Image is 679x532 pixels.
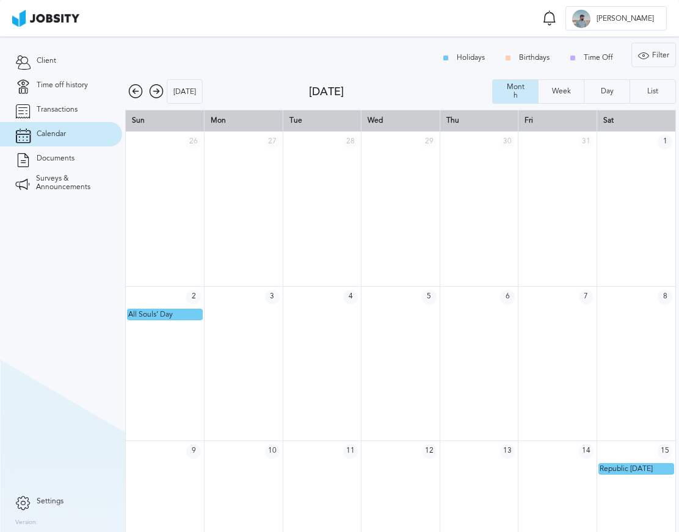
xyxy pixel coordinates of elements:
[265,290,280,304] span: 3
[37,154,74,163] span: Documents
[579,444,594,459] span: 14
[600,464,653,473] span: Republic [DATE]
[343,135,358,149] span: 28
[343,290,358,304] span: 4
[422,444,437,459] span: 12
[422,290,437,304] span: 5
[572,10,590,28] div: C
[500,290,515,304] span: 6
[631,43,676,67] button: Filter
[546,87,577,96] div: Week
[37,81,88,90] span: Time off history
[630,79,676,104] button: List
[186,135,201,149] span: 26
[565,6,667,31] button: C[PERSON_NAME]
[167,79,203,104] button: [DATE]
[500,444,515,459] span: 13
[595,87,620,96] div: Day
[15,519,38,527] label: Version:
[309,85,493,98] div: [DATE]
[265,135,280,149] span: 27
[37,130,66,138] span: Calendar
[12,10,79,27] img: ab4bad089aa723f57921c736e9817d99.png
[658,444,672,459] span: 15
[186,444,201,459] span: 9
[37,57,56,65] span: Client
[579,290,594,304] span: 7
[186,290,201,304] span: 2
[211,116,226,124] span: Mon
[538,79,584,104] button: Week
[641,87,664,96] div: List
[492,79,538,104] button: Month
[603,116,614,124] span: Sat
[658,290,672,304] span: 8
[289,116,302,124] span: Tue
[590,15,660,23] span: [PERSON_NAME]
[499,83,532,100] div: Month
[37,106,78,114] span: Transactions
[132,116,145,124] span: Sun
[167,80,202,104] div: [DATE]
[500,135,515,149] span: 30
[584,79,630,104] button: Day
[343,444,358,459] span: 11
[37,497,64,506] span: Settings
[446,116,459,124] span: Thu
[128,310,173,318] span: All Souls’ Day
[368,116,383,124] span: Wed
[422,135,437,149] span: 29
[579,135,594,149] span: 31
[632,43,675,68] div: Filter
[265,444,280,459] span: 10
[36,174,107,192] span: Surveys & Announcements
[525,116,533,124] span: Fri
[658,135,672,149] span: 1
